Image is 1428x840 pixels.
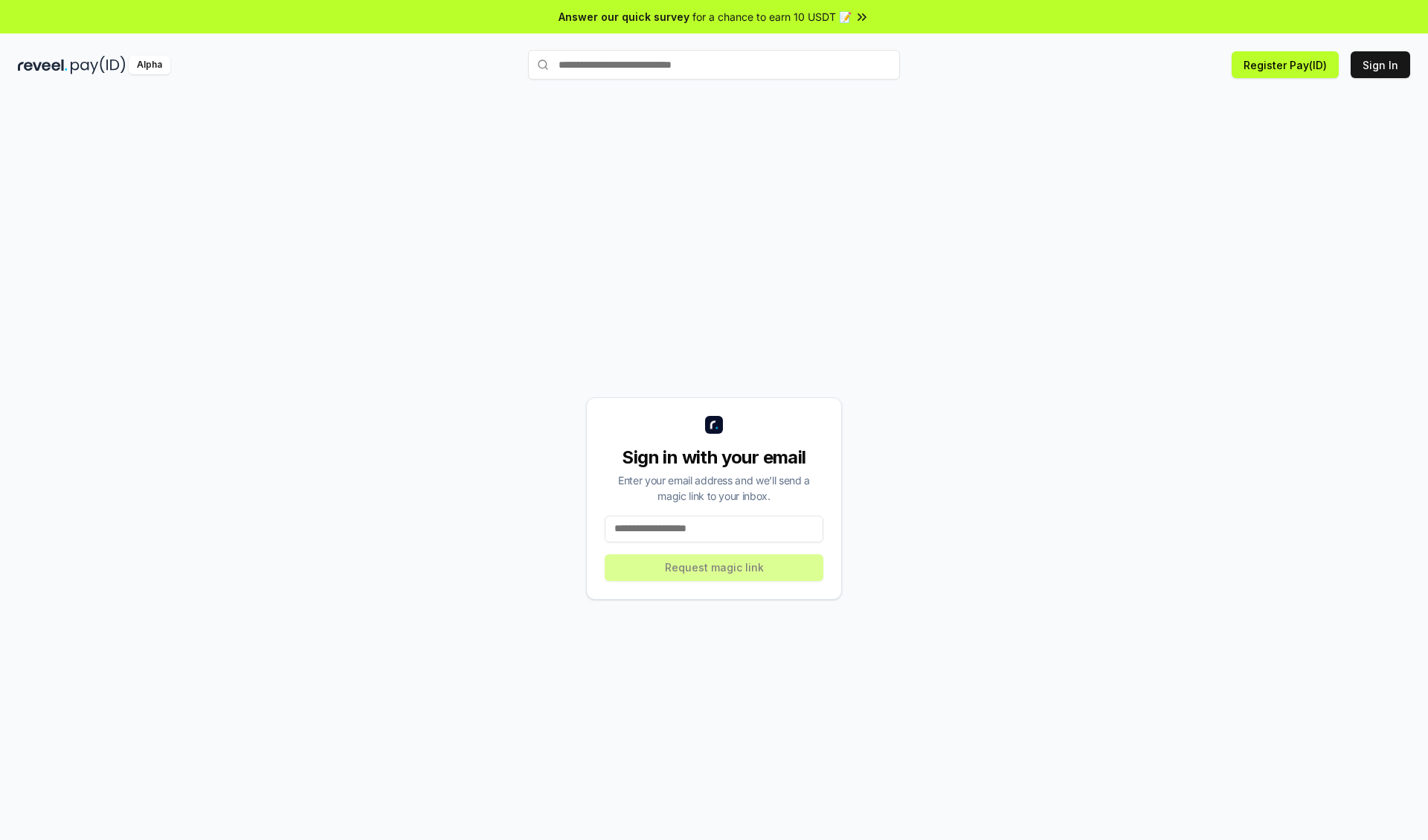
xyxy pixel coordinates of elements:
img: logo_small [705,416,723,434]
img: pay_id [71,56,126,74]
span: Answer our quick survey [559,9,689,25]
div: Alpha [129,56,170,74]
div: Sign in with your email [605,446,823,469]
button: Register Pay(ID) [1232,51,1339,78]
img: reveel_dark [18,56,68,74]
div: Enter your email address and we’ll send a magic link to your inbox. [605,472,823,504]
span: for a chance to earn 10 USDT 📝 [692,9,852,25]
button: Sign In [1351,51,1410,78]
